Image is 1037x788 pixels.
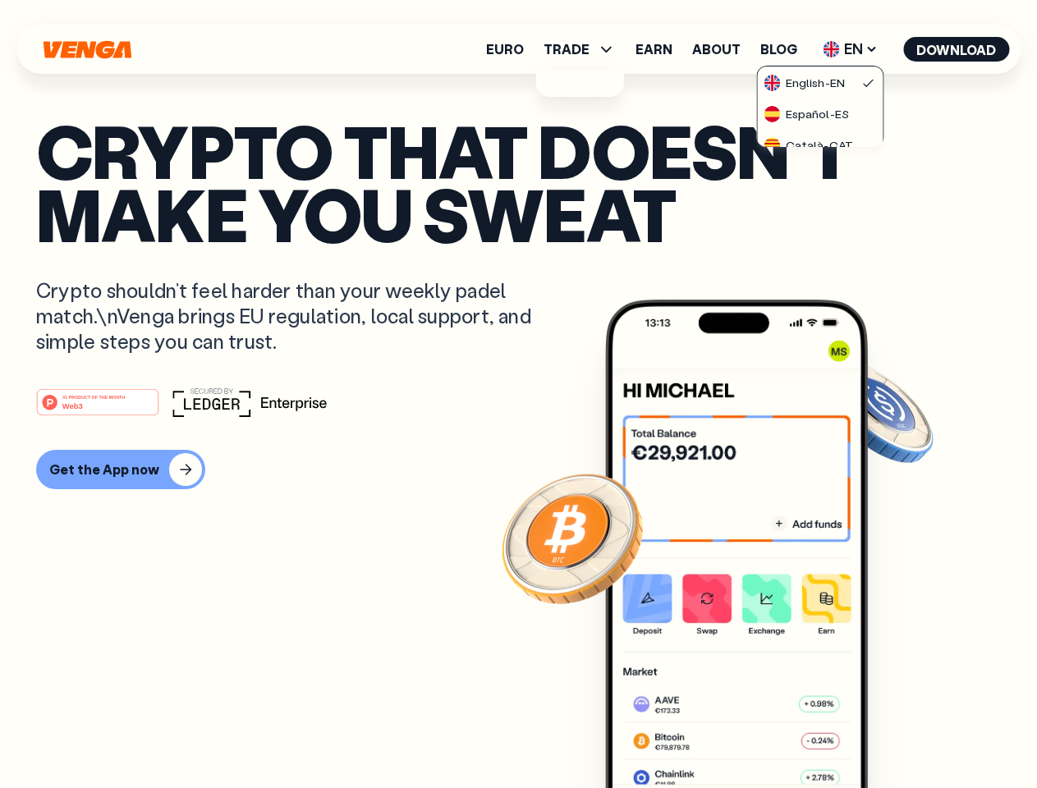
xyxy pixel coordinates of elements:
div: Español - ES [764,106,849,122]
a: Earn [636,43,672,56]
a: Get the App now [36,450,1001,489]
div: Català - CAT [764,137,853,153]
img: flag-es [764,106,781,122]
button: Get the App now [36,450,205,489]
svg: Home [41,40,133,59]
tspan: Web3 [62,401,83,410]
a: flag-catCatalà-CAT [758,129,883,160]
a: flag-esEspañol-ES [758,98,883,129]
span: TRADE [544,39,616,59]
img: USDC coin [819,353,937,471]
span: EN [817,36,883,62]
span: TRADE [544,43,590,56]
a: Euro [486,43,524,56]
a: flag-ukEnglish-EN [758,66,883,98]
a: Blog [760,43,797,56]
div: English - EN [764,75,845,91]
a: #1 PRODUCT OF THE MONTHWeb3 [36,398,159,419]
img: flag-uk [823,41,839,57]
img: Bitcoin [498,464,646,612]
img: flag-cat [764,137,781,153]
p: Crypto shouldn’t feel harder than your weekly padel match.\nVenga brings EU regulation, local sup... [36,277,555,355]
a: About [692,43,741,56]
p: Crypto that doesn’t make you sweat [36,119,1001,245]
img: flag-uk [764,75,781,91]
button: Download [903,37,1009,62]
tspan: #1 PRODUCT OF THE MONTH [62,394,125,399]
div: Get the App now [49,461,159,478]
